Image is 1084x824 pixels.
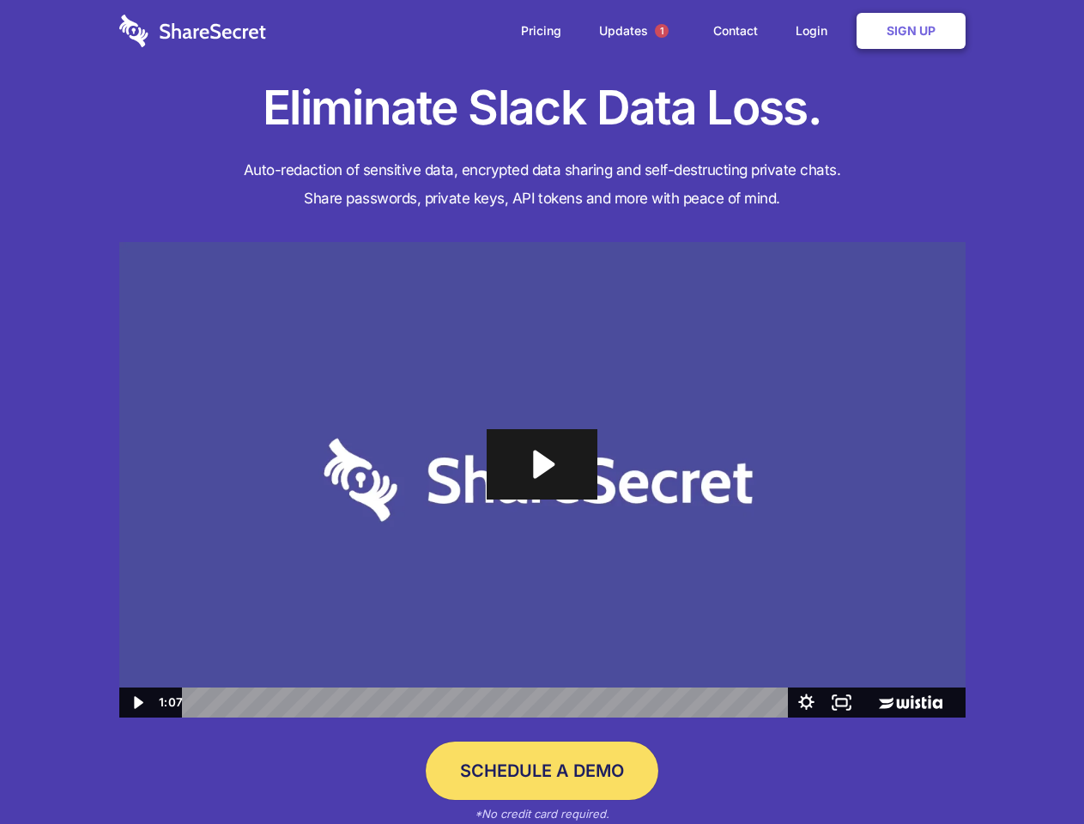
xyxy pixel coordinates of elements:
[504,4,578,58] a: Pricing
[119,688,154,718] button: Play Video
[778,4,853,58] a: Login
[196,688,780,718] div: Playbar
[998,738,1063,803] iframe: Drift Widget Chat Controller
[119,15,266,47] img: logo-wordmark-white-trans-d4663122ce5f474addd5e946df7df03e33cb6a1c49d2221995e7729f52c070b2.svg
[857,13,966,49] a: Sign Up
[119,242,966,718] img: Sharesecret
[119,77,966,139] h1: Eliminate Slack Data Loss.
[655,24,669,38] span: 1
[426,742,658,800] a: Schedule a Demo
[859,688,965,718] a: Wistia Logo -- Learn More
[487,429,597,500] button: Play Video: Sharesecret Slack Extension
[475,807,609,821] em: *No credit card required.
[119,156,966,213] h4: Auto-redaction of sensitive data, encrypted data sharing and self-destructing private chats. Shar...
[789,688,824,718] button: Show settings menu
[696,4,775,58] a: Contact
[824,688,859,718] button: Fullscreen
